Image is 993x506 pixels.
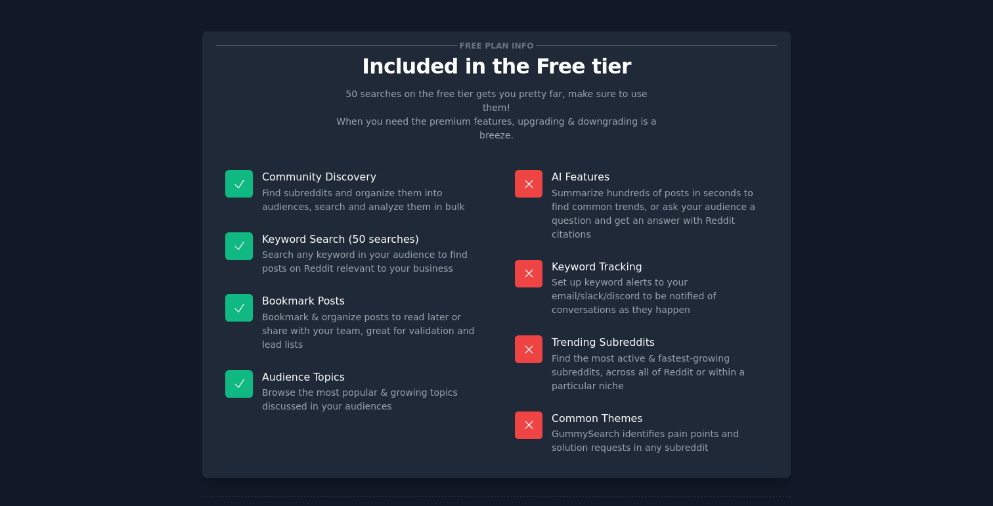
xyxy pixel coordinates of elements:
p: Bookmark Posts [262,294,478,308]
p: Keyword Tracking [552,260,768,274]
p: Trending Subreddits [552,335,768,349]
dd: Bookmark & organize posts to read later or share with your team, great for validation and lead lists [262,310,478,352]
p: AI Features [552,170,768,184]
dd: GummySearch identifies pain points and solution requests in any subreddit [552,427,768,455]
dd: Find the most active & fastest-growing subreddits, across all of Reddit or within a particular niche [552,352,768,393]
p: Audience Topics [262,370,478,384]
p: Common Themes [552,411,768,425]
dd: Browse the most popular & growing topics discussed in your audiences [262,386,478,413]
dd: Find subreddits and organize them into audiences, search and analyze them in bulk [262,186,478,214]
p: Keyword Search (50 searches) [262,232,478,246]
dd: Summarize hundreds of posts in seconds to find common trends, or ask your audience a question and... [552,186,768,242]
p: Community Discovery [262,170,478,184]
p: 50 searches on the free tier gets you pretty far, make sure to use them! When you need the premiu... [331,87,662,142]
dd: Search any keyword in your audience to find posts on Reddit relevant to your business [262,248,478,276]
p: Included in the Free tier [216,55,777,78]
span: Free plan info [457,39,536,53]
dd: Set up keyword alerts to your email/slack/discord to be notified of conversations as they happen [552,276,768,317]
